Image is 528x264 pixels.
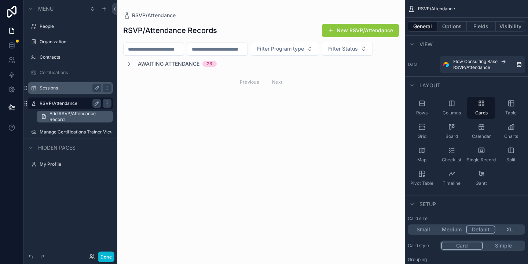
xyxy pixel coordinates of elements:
label: Certifications [40,70,111,76]
span: RSVP/Attendance [418,6,455,12]
span: Calendar [472,133,491,139]
img: Airtable Logo [443,62,449,67]
span: Single Record [467,157,496,163]
button: Single Record [467,144,495,166]
span: Menu [38,5,54,12]
button: Done [98,252,114,262]
button: Split [497,144,525,166]
button: Timeline [437,167,466,189]
button: Pivot Table [408,167,436,189]
button: Gantt [467,167,495,189]
span: RSVP/Attendance [453,65,490,70]
span: Flow Consulting Base [453,59,498,65]
span: Split [506,157,516,163]
label: RSVP/Attendance [40,100,98,106]
button: Charts [497,120,525,142]
button: Visibility [496,21,525,32]
button: General [408,21,437,32]
span: Columns [443,110,461,116]
button: Table [497,97,525,119]
label: Card size [408,216,428,221]
span: Add RSVP/Attendance Record [49,111,109,122]
span: Map [417,157,426,163]
button: Simple [483,242,524,250]
label: Data [408,62,437,67]
label: Organization [40,39,111,45]
button: Medium [437,225,466,234]
button: Default [466,225,495,234]
label: Sessions [40,85,98,91]
label: Manage Certifications Trainer View [40,129,111,135]
span: Table [505,110,517,116]
span: Board [445,133,458,139]
button: Cards [467,97,495,119]
label: Contracts [40,54,111,60]
button: XL [495,225,524,234]
button: Map [408,144,436,166]
span: Setup [419,201,436,208]
span: Checklist [442,157,461,163]
label: My Profile [40,161,111,167]
button: Columns [437,97,466,119]
span: Layout [419,82,440,89]
button: Rows [408,97,436,119]
a: Flow Consulting BaseRSVP/Attendance [440,56,525,73]
button: Small [409,225,437,234]
span: Gantt [476,180,487,186]
span: View [419,41,433,48]
span: Grid [418,133,426,139]
span: Hidden pages [38,144,76,151]
button: Grid [408,120,436,142]
span: Pivot Table [410,180,433,186]
button: Board [437,120,466,142]
span: Rows [416,110,428,116]
button: Options [437,21,467,32]
label: Card style [408,243,437,249]
button: Checklist [437,144,466,166]
span: Timeline [443,180,461,186]
label: People [40,23,111,29]
a: Add RSVP/Attendance Record [37,111,113,122]
button: Fields [467,21,496,32]
button: Calendar [467,120,495,142]
span: Charts [504,133,518,139]
button: Card [441,242,483,250]
span: Cards [475,110,488,116]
